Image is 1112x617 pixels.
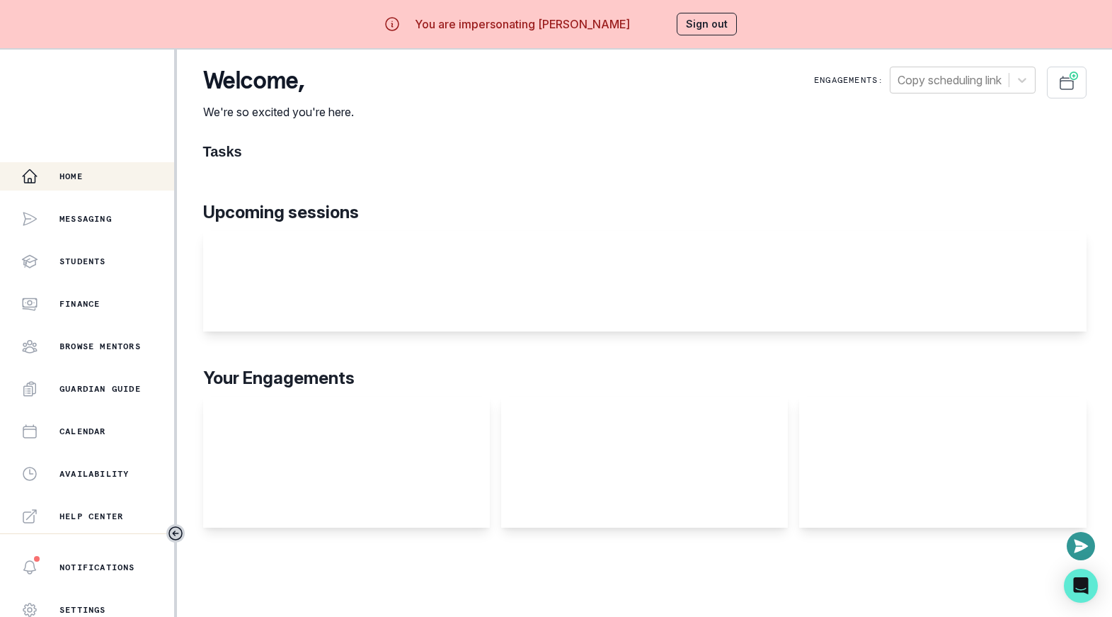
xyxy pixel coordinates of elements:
[59,511,123,522] p: Help Center
[59,562,135,573] p: Notifications
[59,383,141,395] p: Guardian Guide
[1047,67,1087,98] button: Schedule Sessions
[59,426,106,437] p: Calendar
[59,213,112,225] p: Messaging
[677,13,737,35] button: Sign out
[898,72,1002,89] div: Copy scheduling link
[59,256,106,267] p: Students
[59,604,106,616] p: Settings
[166,524,185,543] button: Toggle sidebar
[1064,569,1098,603] div: Open Intercom Messenger
[1067,532,1095,560] button: Open or close messaging widget
[59,341,141,352] p: Browse Mentors
[59,298,100,310] p: Finance
[415,16,630,33] p: You are impersonating [PERSON_NAME]
[814,74,883,86] p: Engagements:
[203,67,354,95] p: Welcome ,
[59,468,129,480] p: Availability
[59,171,83,182] p: Home
[203,366,1087,391] p: Your Engagements
[203,103,354,120] p: We're so excited you're here.
[203,143,1087,160] h1: Tasks
[203,200,1087,225] p: Upcoming sessions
